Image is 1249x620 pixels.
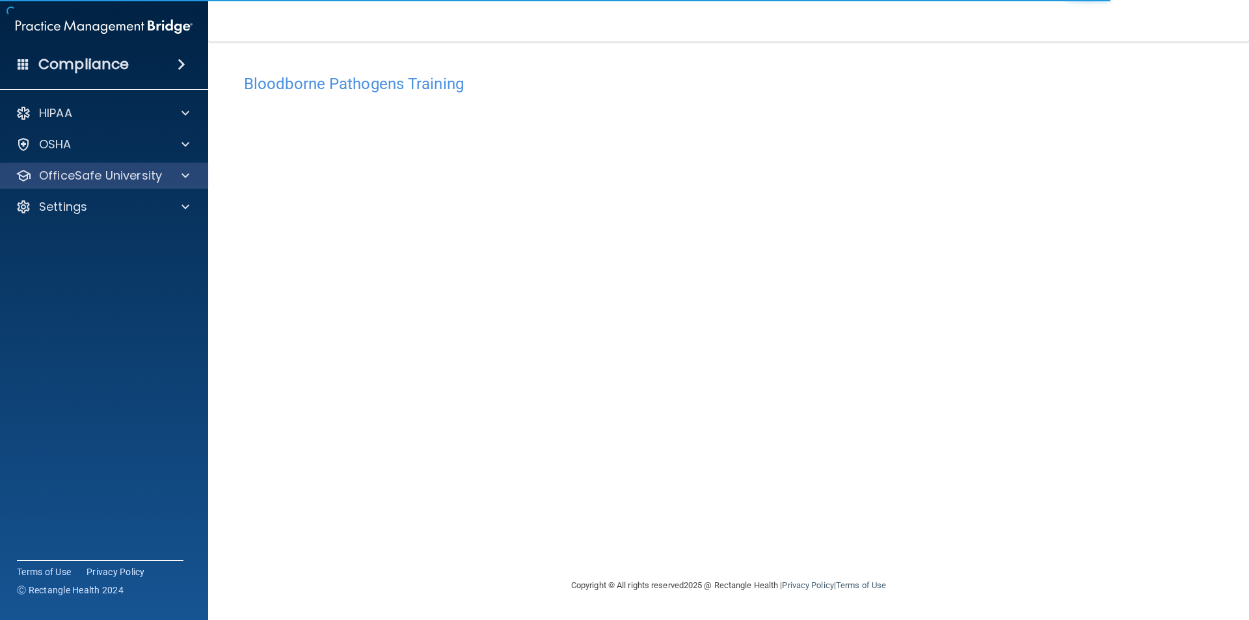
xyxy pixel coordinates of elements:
a: Terms of Use [836,580,886,590]
h4: Compliance [38,55,129,74]
a: Terms of Use [17,565,71,578]
div: Copyright © All rights reserved 2025 @ Rectangle Health | | [491,565,966,606]
iframe: Drift Widget Chat Controller [1024,528,1233,580]
iframe: bbp [244,100,1213,500]
a: Settings [16,199,189,215]
p: OSHA [39,137,72,152]
a: Privacy Policy [87,565,145,578]
a: Privacy Policy [782,580,833,590]
p: HIPAA [39,105,72,121]
a: HIPAA [16,105,189,121]
a: OfficeSafe University [16,168,189,183]
p: Settings [39,199,87,215]
img: PMB logo [16,14,193,40]
p: OfficeSafe University [39,168,162,183]
a: OSHA [16,137,189,152]
h4: Bloodborne Pathogens Training [244,75,1213,92]
span: Ⓒ Rectangle Health 2024 [17,584,124,597]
